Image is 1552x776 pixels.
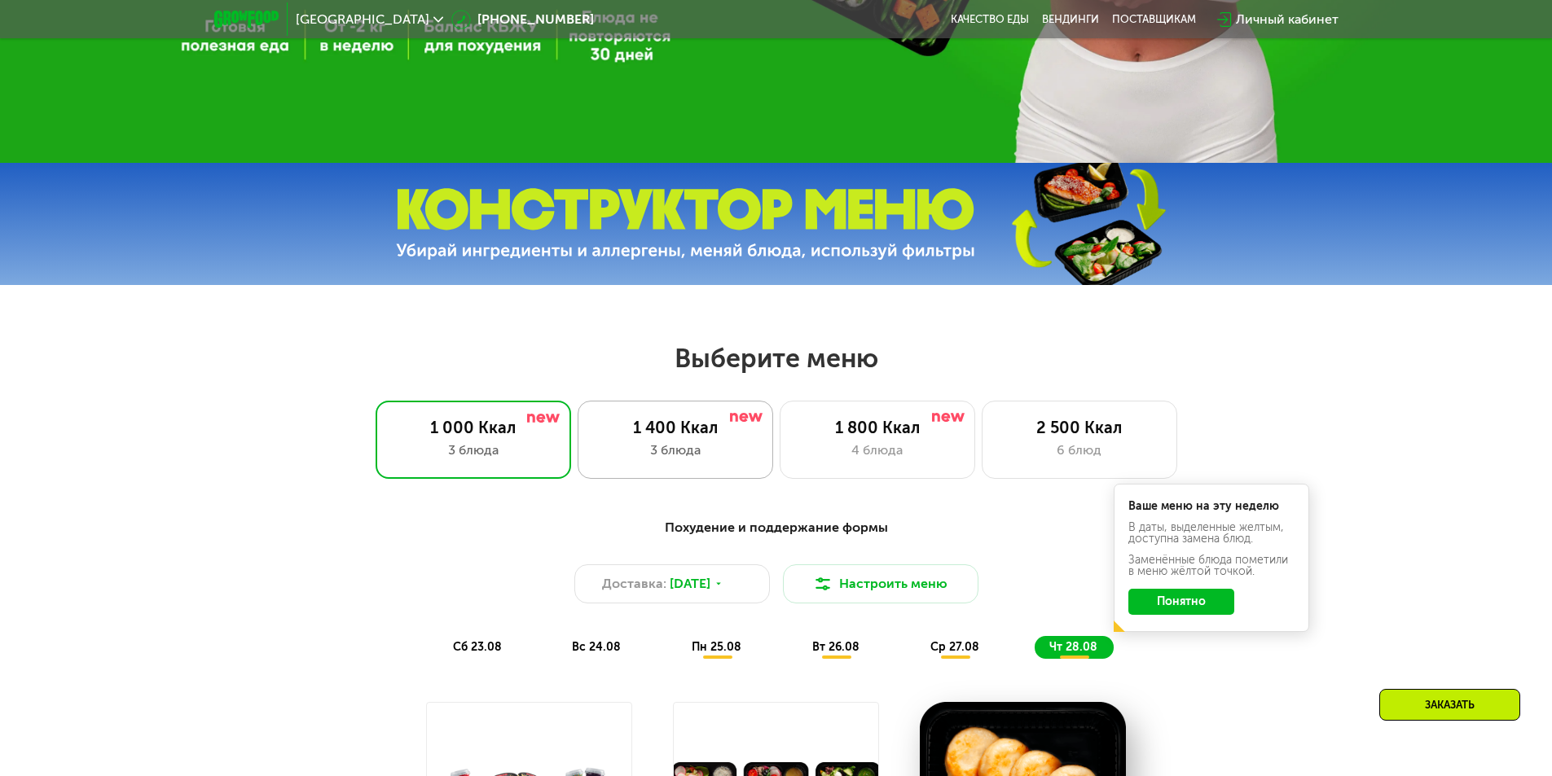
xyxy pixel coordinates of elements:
[451,10,594,29] a: [PHONE_NUMBER]
[930,640,979,654] span: ср 27.08
[812,640,860,654] span: вт 26.08
[1042,13,1099,26] a: Вендинги
[393,441,554,460] div: 3 блюда
[999,441,1160,460] div: 6 блюд
[294,518,1259,538] div: Похудение и поддержание формы
[1379,689,1520,721] div: Заказать
[1112,13,1196,26] div: поставщикам
[1128,501,1295,512] div: Ваше меню на эту неделю
[393,418,554,437] div: 1 000 Ккал
[783,564,978,603] button: Настроить меню
[52,342,1500,375] h2: Выберите меню
[797,418,958,437] div: 1 800 Ккал
[951,13,1029,26] a: Качество еды
[1236,10,1339,29] div: Личный кабинет
[595,418,756,437] div: 1 400 Ккал
[1128,589,1234,615] button: Понятно
[670,574,710,594] span: [DATE]
[595,441,756,460] div: 3 блюда
[602,574,666,594] span: Доставка:
[1128,522,1295,545] div: В даты, выделенные желтым, доступна замена блюд.
[999,418,1160,437] div: 2 500 Ккал
[692,640,741,654] span: пн 25.08
[1049,640,1097,654] span: чт 28.08
[296,13,429,26] span: [GEOGRAPHIC_DATA]
[1128,555,1295,577] div: Заменённые блюда пометили в меню жёлтой точкой.
[453,640,502,654] span: сб 23.08
[797,441,958,460] div: 4 блюда
[572,640,621,654] span: вс 24.08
